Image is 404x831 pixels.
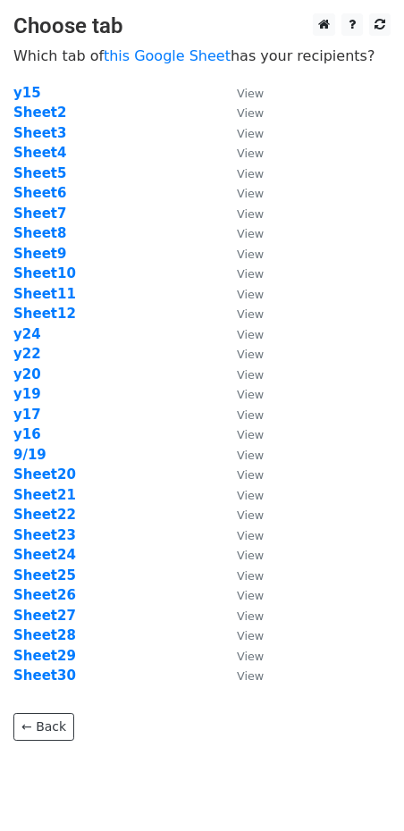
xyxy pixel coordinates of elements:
a: Sheet12 [13,306,76,322]
a: View [219,105,264,121]
a: View [219,426,264,442]
a: View [219,246,264,262]
a: View [219,547,264,563]
a: View [219,587,264,603]
a: Sheet21 [13,487,76,503]
a: Sheet9 [13,246,66,262]
a: Sheet2 [13,105,66,121]
small: View [237,248,264,261]
small: View [237,549,264,562]
small: View [237,508,264,522]
small: View [237,87,264,100]
a: 9/19 [13,447,46,463]
a: View [219,366,264,382]
a: Sheet25 [13,567,76,583]
small: View [237,669,264,683]
a: Sheet11 [13,286,76,302]
strong: y19 [13,386,41,402]
a: y17 [13,407,41,423]
a: View [219,608,264,624]
small: View [237,127,264,140]
small: View [237,368,264,382]
a: View [219,507,264,523]
small: View [237,589,264,602]
strong: Sheet3 [13,125,66,141]
a: y15 [13,85,41,101]
small: View [237,288,264,301]
small: View [237,529,264,542]
small: View [237,609,264,623]
a: View [219,265,264,281]
a: Sheet10 [13,265,76,281]
a: View [219,225,264,241]
a: View [219,386,264,402]
small: View [237,187,264,200]
a: Sheet29 [13,648,76,664]
small: View [237,348,264,361]
small: View [237,629,264,642]
a: View [219,165,264,181]
a: Sheet5 [13,165,66,181]
a: View [219,527,264,543]
a: View [219,85,264,101]
a: this Google Sheet [104,47,231,64]
a: View [219,407,264,423]
a: View [219,447,264,463]
small: View [237,167,264,180]
a: y20 [13,366,41,382]
a: View [219,466,264,483]
strong: Sheet22 [13,507,76,523]
small: View [237,408,264,422]
a: y22 [13,346,41,362]
a: View [219,306,264,322]
small: View [237,468,264,482]
a: Sheet24 [13,547,76,563]
small: View [237,428,264,441]
a: Sheet28 [13,627,76,643]
a: Sheet23 [13,527,76,543]
a: ← Back [13,713,74,741]
small: View [237,207,264,221]
strong: Sheet26 [13,587,76,603]
small: View [237,569,264,583]
a: View [219,326,264,342]
small: View [237,650,264,663]
a: Sheet7 [13,206,66,222]
small: View [237,449,264,462]
small: View [237,106,264,120]
a: View [219,145,264,161]
a: y16 [13,426,41,442]
h3: Choose tab [13,13,391,39]
a: Sheet27 [13,608,76,624]
small: View [237,147,264,160]
a: Sheet4 [13,145,66,161]
a: View [219,487,264,503]
a: Sheet20 [13,466,76,483]
small: View [237,307,264,321]
a: View [219,125,264,141]
small: View [237,328,264,341]
small: View [237,388,264,401]
a: Sheet8 [13,225,66,241]
a: y24 [13,326,41,342]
